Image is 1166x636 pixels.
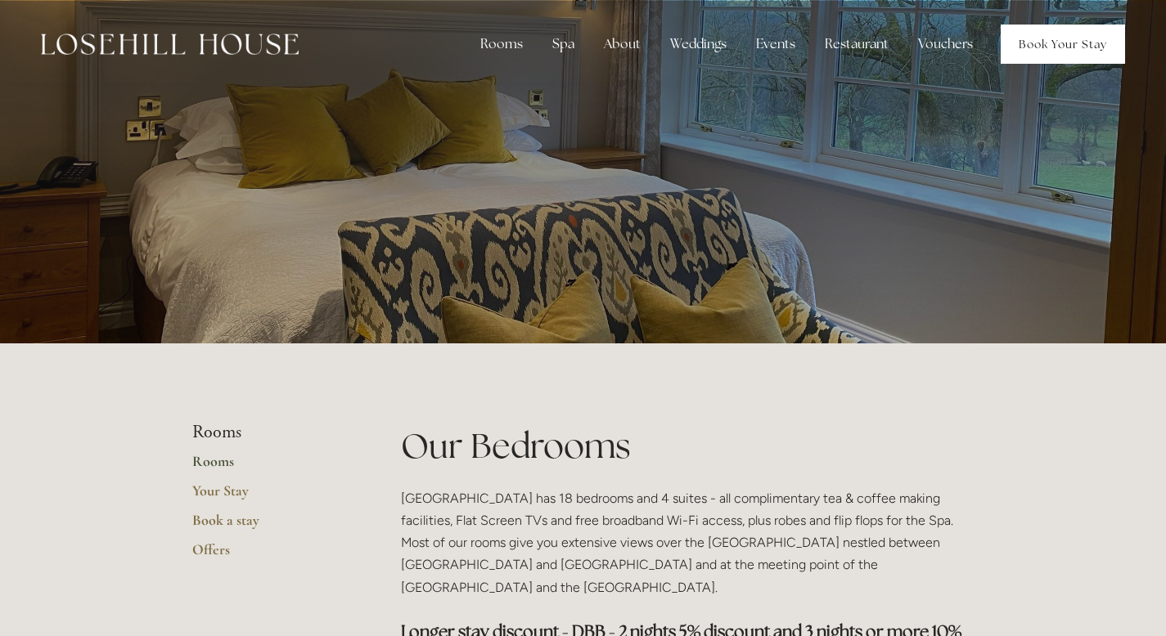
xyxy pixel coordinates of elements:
div: Restaurant [812,28,902,60]
a: Book Your Stay [1001,25,1125,64]
a: Your Stay [192,481,349,511]
a: Rooms [192,452,349,481]
img: Losehill House [41,34,299,55]
div: About [591,28,654,60]
p: [GEOGRAPHIC_DATA] has 18 bedrooms and 4 suites - all complimentary tea & coffee making facilities... [401,487,975,598]
a: Book a stay [192,511,349,540]
div: Weddings [657,28,740,60]
div: Spa [539,28,588,60]
a: Offers [192,540,349,570]
li: Rooms [192,422,349,443]
a: Vouchers [905,28,986,60]
h1: Our Bedrooms [401,422,975,470]
div: Rooms [467,28,536,60]
div: Events [743,28,808,60]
